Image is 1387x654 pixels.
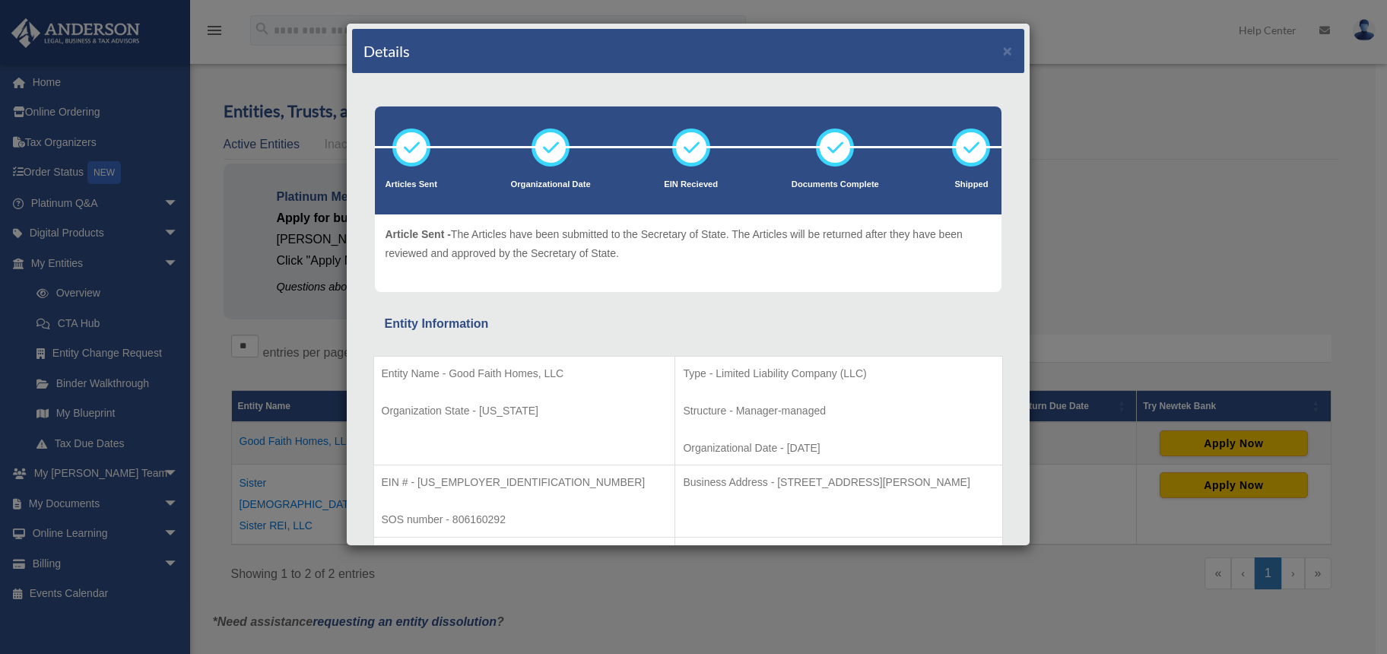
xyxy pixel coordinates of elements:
p: Business Address - [STREET_ADDRESS][PERSON_NAME] [683,473,994,492]
p: The Articles have been submitted to the Secretary of State. The Articles will be returned after t... [386,225,991,262]
p: Type - Limited Liability Company (LLC) [683,364,994,383]
p: EIN Recieved [664,177,718,192]
p: Shipped [952,177,990,192]
p: SOS number - 806160292 [382,510,668,529]
div: Entity Information [385,313,992,335]
p: Structure - Manager-managed [683,402,994,421]
h4: Details [363,40,410,62]
p: Organizational Date [511,177,591,192]
p: Entity Name - Good Faith Homes, LLC [382,364,668,383]
p: Organizational Date - [DATE] [683,439,994,458]
p: Articles Sent [386,177,437,192]
p: Organization State - [US_STATE] [382,402,668,421]
button: × [1003,43,1013,59]
p: EIN # - [US_EMPLOYER_IDENTIFICATION_NUMBER] [382,473,668,492]
p: RA Address - [STREET_ADDRESS][US_STATE] [683,545,994,564]
span: Article Sent - [386,228,451,240]
p: RA Name - [PERSON_NAME] Registered Agents [382,545,668,564]
p: Documents Complete [792,177,879,192]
